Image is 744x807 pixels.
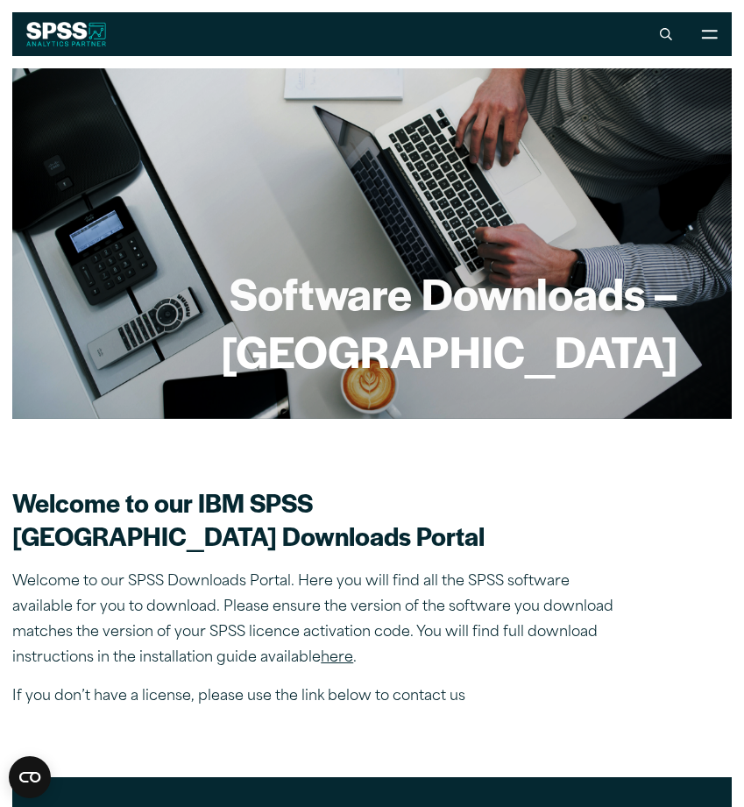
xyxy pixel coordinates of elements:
[12,486,626,554] h2: Welcome to our IBM SPSS [GEOGRAPHIC_DATA] Downloads Portal
[12,570,626,670] p: Welcome to our SPSS Downloads Portal. Here you will find all the SPSS software available for you ...
[66,264,679,380] h1: Software Downloads – [GEOGRAPHIC_DATA]
[321,651,353,665] a: here
[26,22,106,46] img: SPSS White Logo
[12,684,626,710] p: If you don’t have a license, please use the link below to contact us
[9,756,51,798] button: Open CMP widget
